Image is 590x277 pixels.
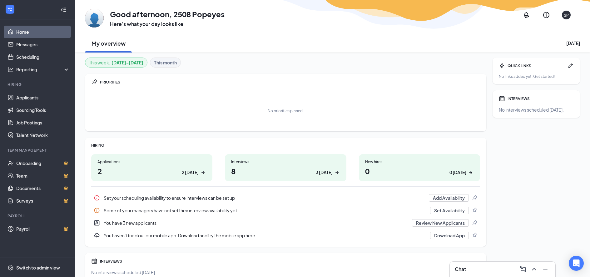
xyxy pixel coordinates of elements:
svg: Info [94,195,100,201]
button: Download App [430,232,469,239]
a: New hires00 [DATE]ArrowRight [359,154,480,181]
div: INTERVIEWS [508,96,574,101]
a: SurveysCrown [16,194,70,207]
div: This week : [89,59,143,66]
svg: Pin [91,79,97,85]
h3: Here’s what your day looks like [110,21,225,28]
h3: Chat [455,266,466,273]
h1: Good afternoon, 2508 Popeyes [110,9,225,19]
svg: Settings [7,264,14,271]
svg: Calendar [91,258,97,264]
div: No interviews scheduled [DATE]. [91,269,480,275]
svg: ArrowRight [334,169,340,176]
svg: Pin [471,207,478,214]
div: Payroll [7,213,68,219]
div: INTERVIEWS [100,259,480,264]
svg: Calendar [499,95,505,102]
h1: 2 [97,166,206,176]
h2: My overview [92,39,126,47]
svg: Pen [568,63,574,69]
svg: Pin [471,232,478,239]
div: QUICK LINKS [508,63,565,68]
svg: QuestionInfo [543,11,550,19]
a: InfoSome of your managers have not set their interview availability yetSet AvailabilityPin [91,204,480,217]
div: 2P [564,13,569,18]
svg: Collapse [60,7,67,13]
a: PayrollCrown [16,223,70,235]
a: DownloadYou haven't tried out our mobile app. Download and try the mobile app here...Download AppPin [91,229,480,242]
div: PRIORITIES [100,79,480,85]
h1: 0 [365,166,474,176]
img: 2508 Popeyes [85,9,104,28]
a: InfoSet your scheduling availability to ensure interviews can be set upAdd AvailabilityPin [91,192,480,204]
a: UserEntityYou have 3 new applicantsReview New ApplicantsPin [91,217,480,229]
div: 2 [DATE] [182,169,199,176]
div: New hires [365,159,474,164]
a: Interviews83 [DATE]ArrowRight [225,154,346,181]
div: Some of your managers have not set their interview availability yet [104,207,426,214]
a: Sourcing Tools [16,104,70,116]
svg: Minimize [542,265,549,273]
a: Talent Network [16,129,70,141]
b: [DATE] - [DATE] [112,59,143,66]
div: HIRING [91,143,480,148]
b: This month [154,59,177,66]
div: Open Intercom Messenger [569,256,584,271]
div: Set your scheduling availability to ensure interviews can be set up [91,192,480,204]
a: Messages [16,38,70,51]
div: You haven't tried out our mobile app. Download and try the mobile app here... [104,232,426,239]
button: Review New Applicants [412,219,469,227]
div: Hiring [7,82,68,87]
div: Set your scheduling availability to ensure interviews can be set up [104,195,425,201]
a: Applicants [16,91,70,104]
div: No links added yet. Get started! [499,74,574,79]
a: DocumentsCrown [16,182,70,194]
a: TeamCrown [16,169,70,182]
div: Reporting [16,66,70,73]
div: Switch to admin view [16,264,60,271]
div: You haven't tried out our mobile app. Download and try the mobile app here... [91,229,480,242]
svg: ChevronUp [530,265,538,273]
div: No priorities pinned. [268,108,304,113]
svg: ArrowRight [468,169,474,176]
div: 3 [DATE] [316,169,333,176]
div: Applications [97,159,206,164]
div: Team Management [7,148,68,153]
svg: Analysis [7,66,14,73]
button: Add Availability [429,194,469,202]
a: Home [16,26,70,38]
div: Some of your managers have not set their interview availability yet [91,204,480,217]
div: You have 3 new applicants [104,220,408,226]
svg: Download [94,232,100,239]
button: Set Availability [430,207,469,214]
a: OnboardingCrown [16,157,70,169]
a: Job Postings [16,116,70,129]
svg: WorkstreamLogo [7,6,13,13]
button: ComposeMessage [518,264,528,274]
svg: Notifications [523,11,530,19]
svg: Info [94,207,100,214]
svg: ArrowRight [200,169,206,176]
svg: Bolt [499,63,505,69]
a: Applications22 [DATE]ArrowRight [91,154,212,181]
div: [DATE] [566,40,580,46]
div: 0 [DATE] [449,169,466,176]
a: Scheduling [16,51,70,63]
svg: ComposeMessage [519,265,527,273]
h1: 8 [231,166,340,176]
button: Minimize [540,264,550,274]
svg: Pin [471,220,478,226]
button: ChevronUp [529,264,539,274]
svg: UserEntity [94,220,100,226]
div: Interviews [231,159,340,164]
div: You have 3 new applicants [91,217,480,229]
div: No interviews scheduled [DATE]. [499,107,574,113]
svg: Pin [471,195,478,201]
